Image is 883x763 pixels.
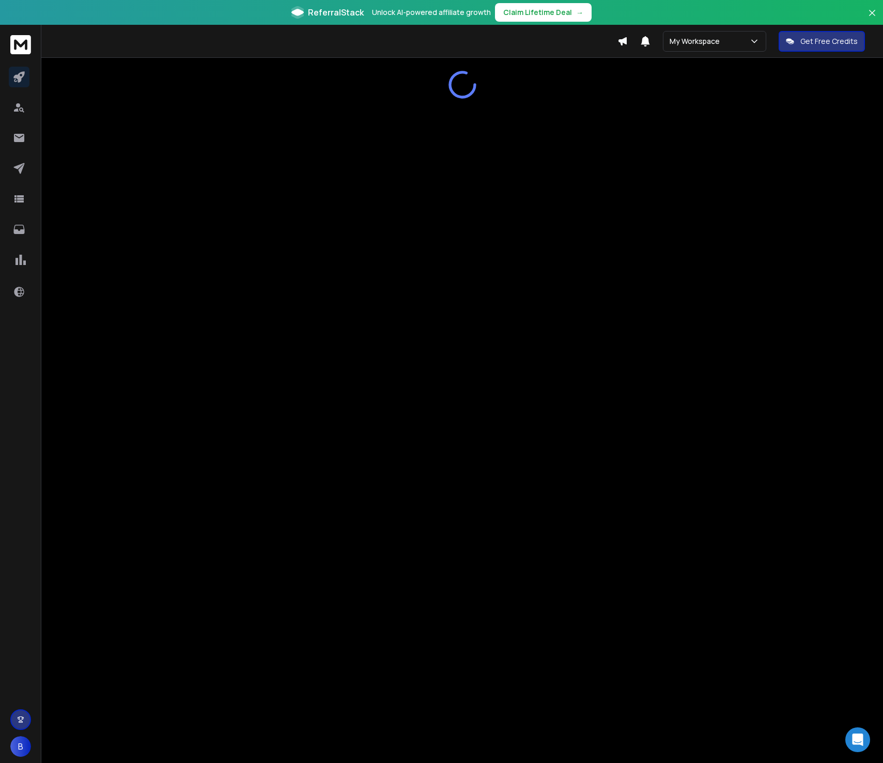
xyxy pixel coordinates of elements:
[308,6,364,19] span: ReferralStack
[372,7,491,18] p: Unlock AI-powered affiliate growth
[800,36,858,46] p: Get Free Credits
[10,736,31,757] button: B
[779,31,865,52] button: Get Free Credits
[845,727,870,752] div: Open Intercom Messenger
[576,7,583,18] span: →
[495,3,592,22] button: Claim Lifetime Deal→
[865,6,879,31] button: Close banner
[670,36,724,46] p: My Workspace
